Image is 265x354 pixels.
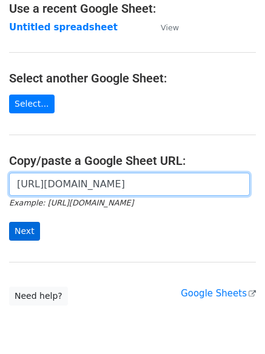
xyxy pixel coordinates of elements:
h4: Use a recent Google Sheet: [9,1,256,16]
input: Next [9,222,40,241]
a: Need help? [9,287,68,306]
a: View [149,22,179,33]
a: Google Sheets [181,288,256,299]
a: Select... [9,95,55,113]
input: Paste your Google Sheet URL here [9,173,250,196]
h4: Copy/paste a Google Sheet URL: [9,153,256,168]
a: Untitled spreadsheet [9,22,118,33]
h4: Select another Google Sheet: [9,71,256,85]
small: View [161,23,179,32]
iframe: Chat Widget [204,296,265,354]
small: Example: [URL][DOMAIN_NAME] [9,198,133,207]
